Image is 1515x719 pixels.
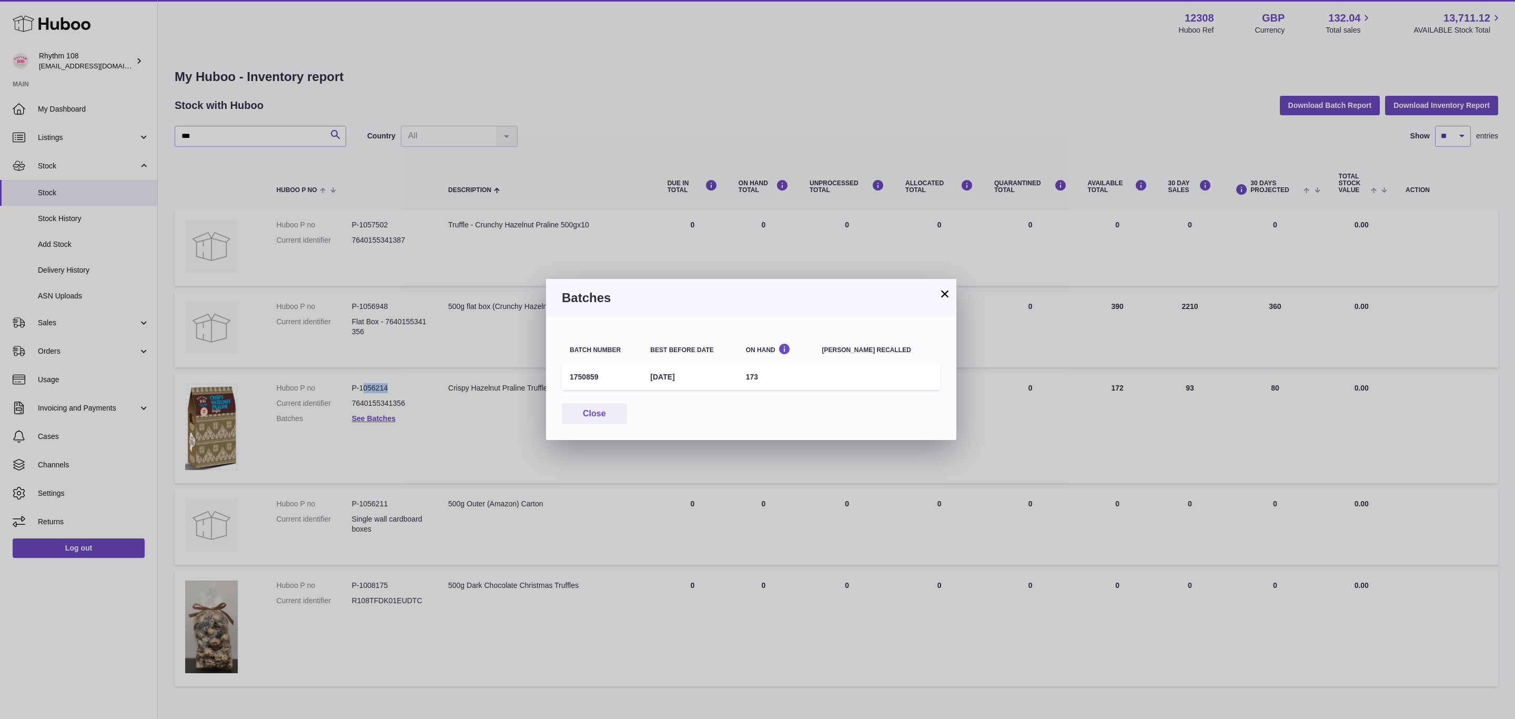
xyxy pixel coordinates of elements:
div: On Hand [746,343,806,353]
button: × [938,287,951,300]
td: 1750859 [562,364,642,390]
td: [DATE] [642,364,738,390]
td: 173 [738,364,814,390]
h3: Batches [562,289,941,306]
div: [PERSON_NAME] recalled [822,347,933,354]
div: Batch number [570,347,634,354]
button: Close [562,403,627,425]
div: Best before date [650,347,730,354]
